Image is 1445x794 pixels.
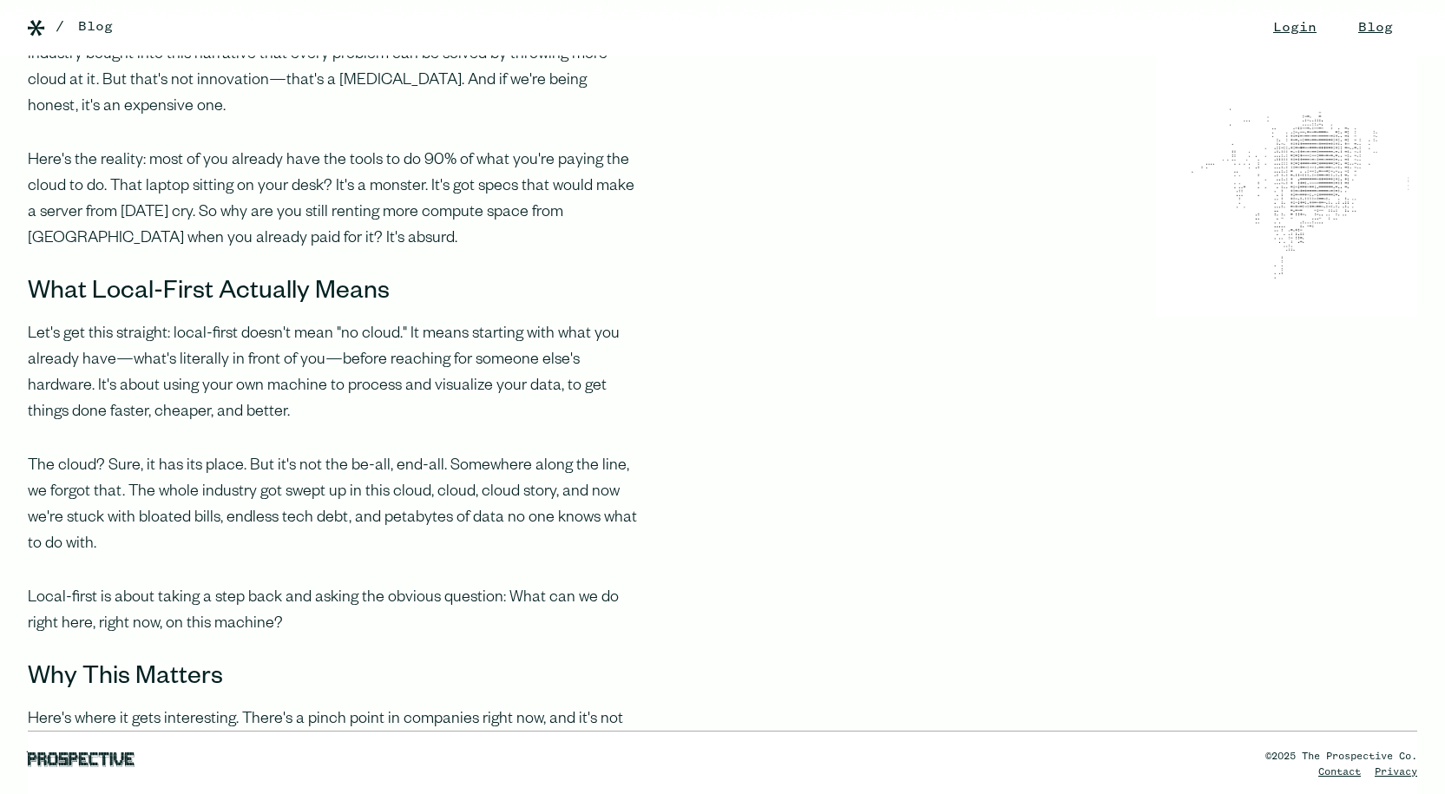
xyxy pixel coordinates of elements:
[1265,749,1417,764] div: ©2025 The Prospective Co.
[28,322,639,426] p: Let's get this straight: local-first doesn't mean "no cloud." It means starting with what you alr...
[28,280,639,308] h3: What Local-First Actually Means
[1375,767,1417,778] a: Privacy
[78,16,113,37] a: Blog
[28,148,639,253] p: Here's the reality: most of you already have the tools to do 90% of what you're paying the cloud ...
[28,666,639,693] h3: Why This Matters
[1318,767,1361,778] a: Contact
[28,454,639,558] p: The cloud? Sure, it has its place. But it's not the be-all, end-all. Somewhere along the line, we...
[28,16,639,121] p: Look, I'm just going to say it: the cloud isn't magical. Somewhere along the line, the entire ind...
[28,586,639,638] p: Local-first is about taking a step back and asking the obvious question: What can we do right her...
[56,16,64,37] div: /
